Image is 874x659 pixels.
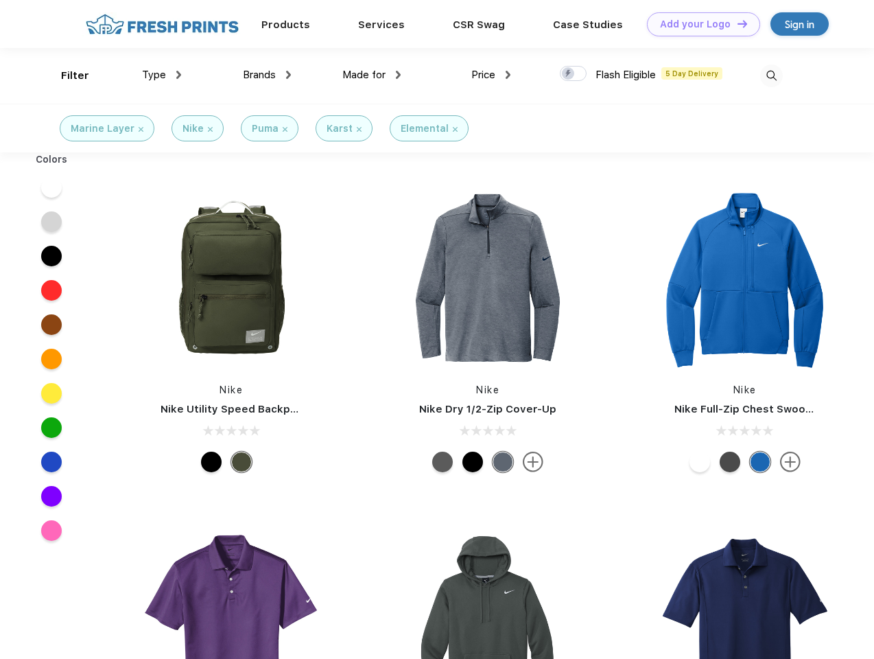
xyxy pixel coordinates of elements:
img: dropdown.png [396,71,401,79]
img: filter_cancel.svg [453,127,458,132]
img: DT [737,20,747,27]
div: Black [462,452,483,472]
div: Add your Logo [660,19,731,30]
a: Nike [476,384,499,395]
div: Anthracite [720,452,740,472]
span: Brands [243,69,276,81]
a: Nike Full-Zip Chest Swoosh Jacket [674,403,857,415]
div: Sign in [785,16,814,32]
span: Price [471,69,495,81]
a: Sign in [770,12,829,36]
div: Karst [327,122,353,136]
img: dropdown.png [506,71,510,79]
span: Type [142,69,166,81]
img: more.svg [780,452,801,472]
div: Black [201,452,222,472]
img: filter_cancel.svg [283,127,287,132]
img: func=resize&h=266 [140,187,322,369]
span: 5 Day Delivery [661,67,722,80]
a: Nike Dry 1/2-Zip Cover-Up [419,403,556,415]
a: Nike [733,384,757,395]
div: Cargo Khaki [231,452,252,472]
img: more.svg [523,452,543,472]
span: Made for [342,69,386,81]
div: Royal [750,452,770,472]
div: Black Heather [432,452,453,472]
div: Elemental [401,122,449,136]
img: fo%20logo%202.webp [82,12,243,36]
img: dropdown.png [286,71,291,79]
img: filter_cancel.svg [139,127,143,132]
a: Services [358,19,405,31]
a: Nike Utility Speed Backpack [161,403,309,415]
div: Navy Heather [493,452,513,472]
img: filter_cancel.svg [208,127,213,132]
a: Nike [220,384,243,395]
a: CSR Swag [453,19,505,31]
div: Puma [252,122,279,136]
div: White [689,452,710,472]
img: dropdown.png [176,71,181,79]
div: Colors [25,152,78,167]
div: Filter [61,68,89,84]
img: desktop_search.svg [760,65,783,87]
span: Flash Eligible [595,69,656,81]
div: Marine Layer [71,122,134,136]
img: filter_cancel.svg [357,127,362,132]
img: func=resize&h=266 [397,187,579,369]
a: Products [261,19,310,31]
div: Nike [182,122,204,136]
img: func=resize&h=266 [654,187,836,369]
